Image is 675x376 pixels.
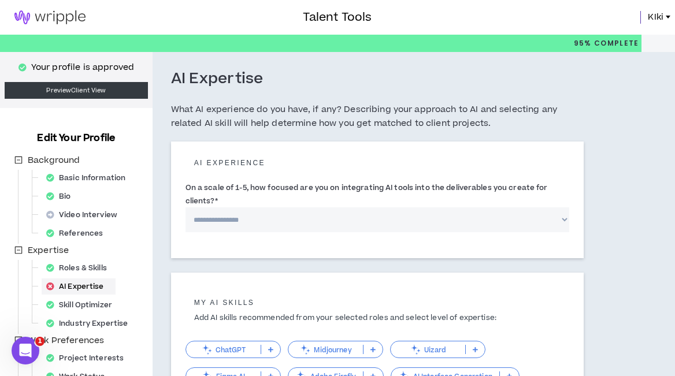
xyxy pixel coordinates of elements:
div: AI Expertise [42,278,116,295]
div: Roles & Skills [42,260,118,276]
p: Uizard [391,345,465,354]
p: ChatGPT [186,345,261,354]
iframe: Intercom live chat [12,337,39,364]
span: 1 [35,337,44,346]
h3: AI Expertise [171,69,264,89]
h5: My AI skills [186,299,570,307]
div: Bio [42,188,83,204]
div: Video Interview [42,207,129,223]
h3: Talent Tools [303,9,372,26]
p: Midjourney [288,345,363,354]
span: KIki [648,11,663,24]
p: Your profile is approved [31,61,134,74]
div: References [42,225,114,241]
div: Industry Expertise [42,315,139,332]
span: Background [28,154,80,166]
span: Expertise [25,244,71,258]
span: Background [25,154,82,167]
span: minus-square [14,156,23,164]
p: 95% [574,35,639,52]
span: Complete [592,38,639,49]
div: Skill Optimizer [42,297,124,313]
label: On a scale of 1-5, how focused are you on integrating AI tools into the deliverables you create f... [186,178,548,210]
span: Work Preferences [28,334,104,347]
span: Expertise [28,244,69,256]
p: Add AI skills recommended from your selected roles and select level of expertise: [186,312,570,323]
h5: AI experience [186,159,570,167]
div: Basic Information [42,170,137,186]
div: Project Interests [42,350,135,366]
a: PreviewClient View [5,82,148,99]
h5: What AI experience do you have, if any? Describing your approach to AI and selecting any related ... [171,103,584,131]
span: minus-square [14,246,23,254]
h3: Edit Your Profile [32,131,120,145]
span: Work Preferences [25,334,106,348]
